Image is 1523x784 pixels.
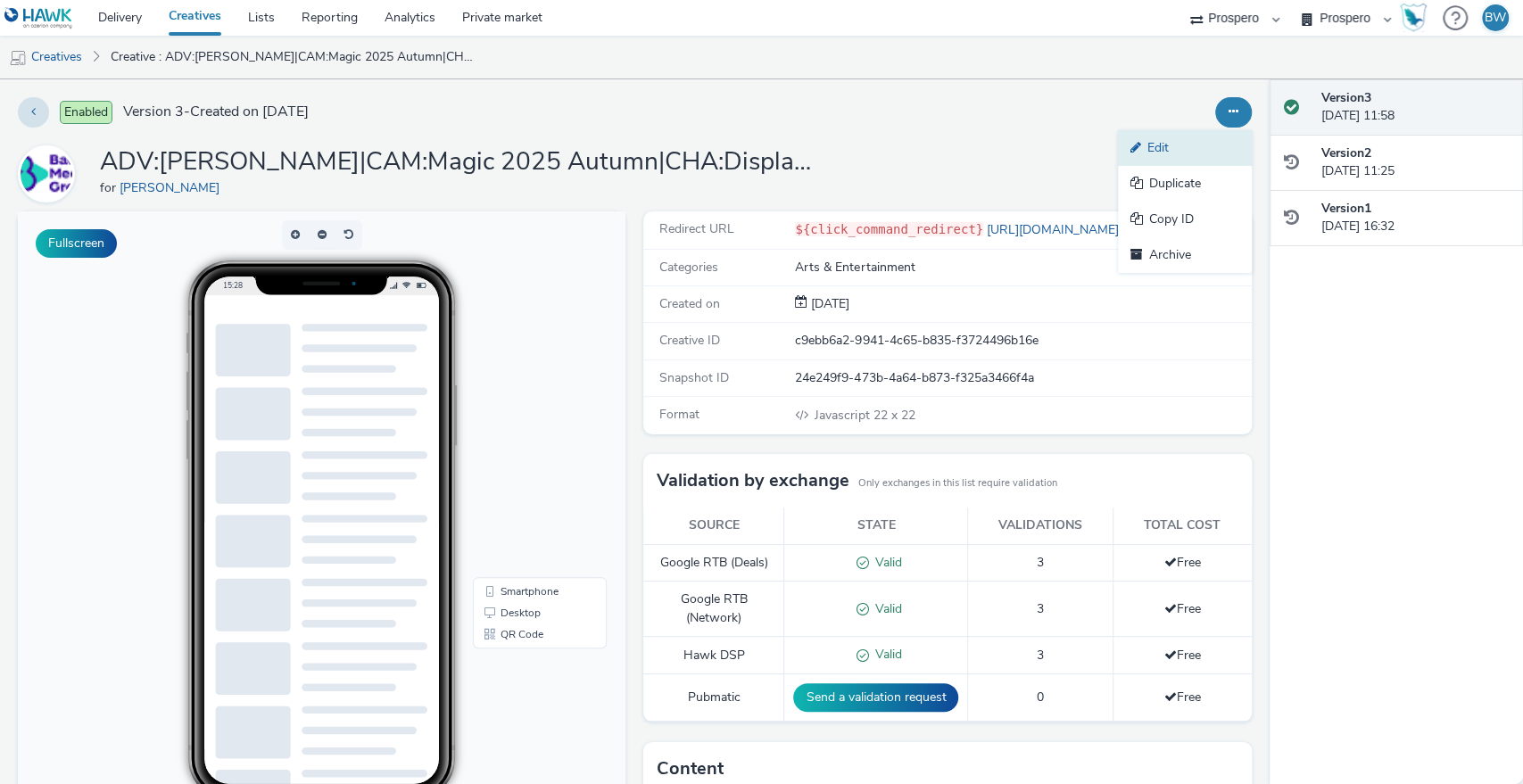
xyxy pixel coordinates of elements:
a: Bauer [18,165,82,182]
span: Javascript [815,407,873,424]
code: ${click_command_redirect} [795,222,983,236]
span: Valid [869,554,902,571]
strong: Version 1 [1321,200,1371,217]
span: Free [1164,600,1201,617]
img: Hawk Academy [1400,4,1427,32]
td: Google RTB (Network) [643,582,784,637]
span: Format [659,406,699,423]
li: Smartphone [459,369,585,391]
a: Archive [1118,237,1252,273]
div: BW [1485,4,1506,31]
span: Categories [659,259,718,276]
span: QR Code [483,417,526,428]
span: 3 [1037,554,1044,571]
button: Send a validation request [793,683,958,712]
div: Arts & Entertainment [795,259,1249,276]
span: Free [1164,647,1201,664]
span: 15:28 [205,69,225,78]
th: Total cost [1113,508,1251,544]
a: Duplicate [1118,166,1252,202]
a: Copy ID [1118,202,1252,237]
img: undefined Logo [4,7,73,29]
div: c9ebb6a2-9941-4c65-b835-f3724496b16e [795,332,1249,350]
span: Created on [659,295,720,312]
span: Snapshot ID [659,369,729,386]
div: [DATE] 11:25 [1321,144,1509,181]
span: Enabled [60,101,112,124]
span: Desktop [483,396,523,407]
small: Only exchanges in this list require validation [858,476,1057,491]
th: Source [643,508,784,544]
span: Free [1164,554,1201,571]
div: 24e249f9-473b-4a64-b873-f325a3466f4a [795,369,1249,387]
span: 3 [1037,600,1044,617]
a: [URL][DOMAIN_NAME] [983,221,1126,238]
h1: ADV:[PERSON_NAME]|CAM:Magic 2025 Autumn|CHA:Display|PLA:Prospero|INV:GumGum|TEC:N/A|PHA:Autumn Ph... [100,145,814,179]
span: Redirect URL [659,220,734,237]
div: [DATE] 16:32 [1321,200,1509,236]
span: 0 [1037,689,1044,706]
img: mobile [9,49,27,67]
h3: Validation by exchange [657,467,849,494]
span: Smartphone [483,375,541,385]
h3: Content [657,755,724,782]
span: Valid [869,646,902,663]
a: [PERSON_NAME] [120,179,227,196]
span: Free [1164,689,1201,706]
td: Hawk DSP [643,637,784,674]
a: Hawk Academy [1400,4,1434,32]
span: Version 3 - Created on [DATE] [123,102,309,122]
button: Fullscreen [36,229,117,258]
strong: Version 2 [1321,144,1371,161]
th: State [784,508,968,544]
span: 22 x 22 [813,407,915,424]
td: Google RTB (Deals) [643,544,784,582]
a: Creative : ADV:[PERSON_NAME]|CAM:Magic 2025 Autumn|CHA:Display|PLA:Prospero|INV:GumGum|TEC:N/A|PH... [102,36,483,78]
span: [DATE] [807,295,849,312]
li: Desktop [459,391,585,412]
div: Creation 08 September 2025, 16:32 [807,295,849,313]
span: Valid [869,600,902,617]
li: QR Code [459,412,585,433]
a: Edit [1118,130,1252,166]
td: Pubmatic [643,674,784,722]
span: 3 [1037,647,1044,664]
span: Creative ID [659,332,720,349]
th: Validations [968,508,1113,544]
span: for [100,179,120,196]
strong: Version 3 [1321,89,1371,106]
img: Bauer [21,148,72,200]
div: [DATE] 11:58 [1321,89,1509,126]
